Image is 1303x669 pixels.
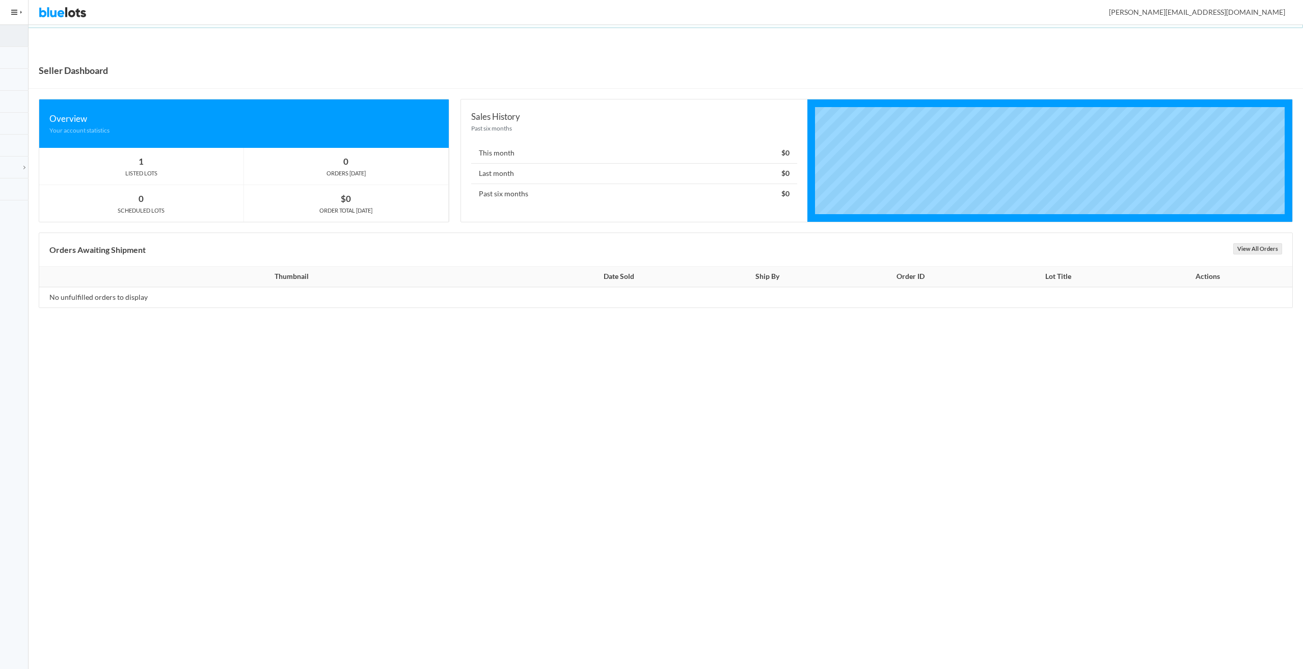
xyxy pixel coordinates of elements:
[1233,243,1282,254] a: View All Orders
[537,267,700,287] th: Date Sold
[781,189,790,198] strong: $0
[139,156,144,167] strong: 1
[244,169,448,178] div: ORDERS [DATE]
[49,112,439,125] div: Overview
[39,169,243,178] div: LISTED LOTS
[835,267,987,287] th: Order ID
[471,163,797,184] li: Last month
[244,206,448,215] div: ORDER TOTAL [DATE]
[139,193,144,204] strong: 0
[471,184,797,204] li: Past six months
[343,156,348,167] strong: 0
[49,245,146,254] b: Orders Awaiting Shipment
[781,169,790,177] strong: $0
[49,125,439,135] div: Your account statistics
[39,267,537,287] th: Thumbnail
[39,206,243,215] div: SCHEDULED LOTS
[781,148,790,157] strong: $0
[471,123,797,133] div: Past six months
[341,193,351,204] strong: $0
[471,143,797,164] li: This month
[1098,8,1285,16] span: [PERSON_NAME][EMAIL_ADDRESS][DOMAIN_NAME]
[471,110,797,123] div: Sales History
[39,287,537,307] td: No unfulfilled orders to display
[1130,267,1292,287] th: Actions
[987,267,1130,287] th: Lot Title
[39,63,108,78] h1: Seller Dashboard
[700,267,834,287] th: Ship By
